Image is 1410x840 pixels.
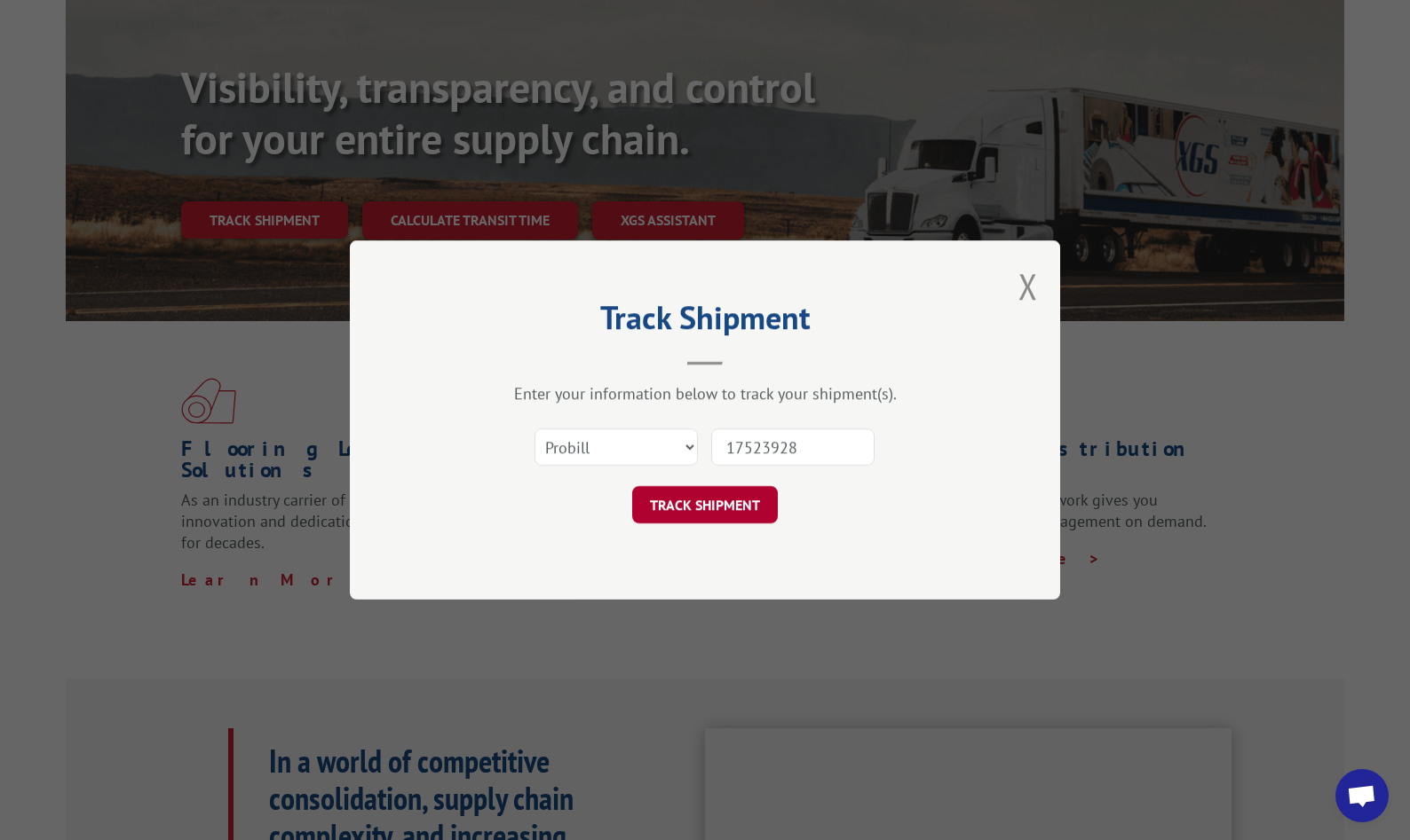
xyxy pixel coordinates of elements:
[632,486,778,523] button: TRACK SHIPMENT
[439,305,971,339] h2: Track Shipment
[711,428,875,466] input: Number(s)
[1335,769,1389,822] div: Open chat
[439,383,971,404] div: Enter your information below to track your shipment(s).
[1018,263,1038,310] button: Close modal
